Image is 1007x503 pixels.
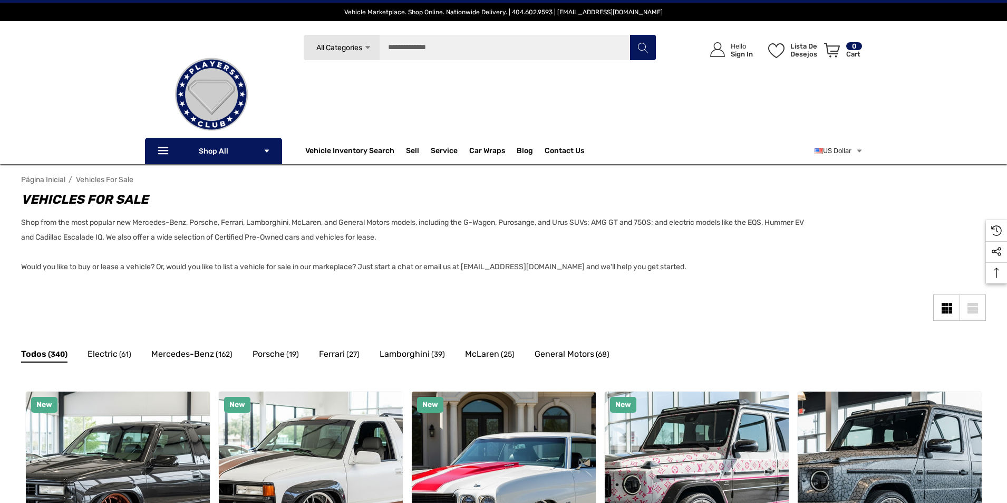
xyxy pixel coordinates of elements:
a: List View [960,295,986,321]
p: Shop from the most popular new Mercedes-Benz, Porsche, Ferrari, Lamborghini, McLaren, and General... [21,215,812,274]
p: Shop All [145,138,282,164]
span: New [422,400,438,409]
svg: Recently Viewed [991,225,1002,236]
a: Sell [406,140,431,162]
a: Button Go To Sub Category Electric [88,347,131,364]
span: Electric [88,347,118,361]
span: (61) [119,348,131,362]
span: Ferrari [319,347,345,361]
svg: Icon Line [157,145,172,157]
svg: Lista de desejos [768,43,785,58]
a: Carrinho com 0 itens [819,32,863,73]
a: Button Go To Sub Category Porsche [253,347,299,364]
p: Sign In [731,50,753,58]
a: Button Go To Sub Category McLaren [465,347,515,364]
img: Players Club | Cars For Sale [159,42,264,147]
span: Mercedes-Benz [151,347,214,361]
a: Service [431,146,458,158]
span: New [615,400,631,409]
span: All Categories [316,43,362,52]
a: Car Wraps [469,140,517,162]
svg: Icon Arrow Down [263,147,270,155]
a: Vehicle Inventory Search [305,146,394,158]
span: General Motors [535,347,594,361]
span: Sell [406,146,419,158]
span: Todos [21,347,46,361]
span: Porsche [253,347,285,361]
span: Car Wraps [469,146,505,158]
svg: Social Media [991,246,1002,257]
p: Lista de desejos [790,42,818,58]
span: (68) [596,348,609,362]
a: Entrar [698,32,758,68]
span: New [36,400,52,409]
span: (340) [48,348,67,362]
a: Button Go To Sub Category Ferrari [319,347,360,364]
span: McLaren [465,347,499,361]
a: Lista de desejos Lista de desejos [763,32,819,68]
span: Lamborghini [380,347,430,361]
svg: Top [986,268,1007,278]
span: New [229,400,245,409]
button: Pesquisar [630,34,656,61]
span: (39) [431,348,445,362]
h1: Vehicles For Sale [21,190,812,209]
a: Button Go To Sub Category Mercedes-Benz [151,347,233,364]
a: Blog [517,146,533,158]
svg: Icon Arrow Down [364,44,372,52]
a: Página inicial [21,175,65,184]
p: Cart [846,50,862,58]
span: (25) [501,348,515,362]
a: Contact Us [545,146,584,158]
svg: Review Your Cart [824,43,840,58]
p: 0 [846,42,862,50]
p: Hello [731,42,753,50]
a: Button Go To Sub Category Lamborghini [380,347,445,364]
span: (162) [216,348,233,362]
a: All Categories Icon Arrow Down Icon Arrow Up [303,34,380,61]
span: Vehicle Marketplace. Shop Online. Nationwide Delivery. | 404.602.9593 | [EMAIL_ADDRESS][DOMAIN_NAME] [344,8,663,16]
a: Vehicles For Sale [76,175,133,184]
span: (19) [286,348,299,362]
a: Grid View [933,295,960,321]
span: (27) [346,348,360,362]
nav: Breadcrumb [21,170,986,189]
a: Selecione a moeda: USD [815,140,863,162]
svg: Icon User Account [710,42,725,57]
a: Button Go To Sub Category General Motors [535,347,609,364]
